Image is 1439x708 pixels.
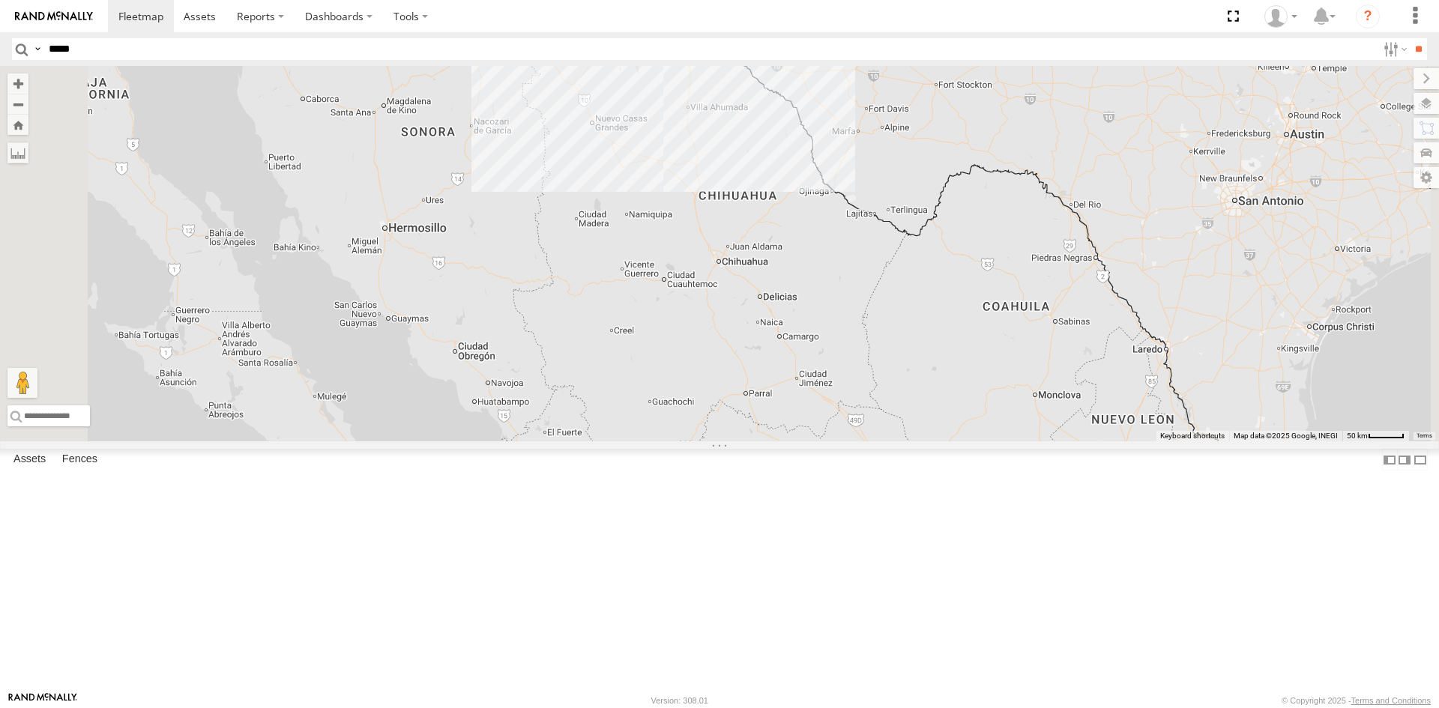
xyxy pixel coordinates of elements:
button: Map Scale: 50 km per 45 pixels [1342,431,1409,441]
div: Jorge Gomez [1259,5,1303,28]
i: ? [1356,4,1380,28]
a: Visit our Website [8,693,77,708]
label: Map Settings [1414,167,1439,188]
button: Drag Pegman onto the map to open Street View [7,368,37,398]
a: Terms (opens in new tab) [1417,433,1432,439]
div: © Copyright 2025 - [1282,696,1431,705]
img: rand-logo.svg [15,11,93,22]
button: Keyboard shortcuts [1160,431,1225,441]
button: Zoom in [7,73,28,94]
label: Search Query [31,38,43,60]
a: Terms and Conditions [1351,696,1431,705]
span: Map data ©2025 Google, INEGI [1234,432,1338,440]
label: Assets [6,450,53,471]
label: Dock Summary Table to the Left [1382,449,1397,471]
button: Zoom Home [7,115,28,135]
label: Fences [55,450,105,471]
label: Measure [7,142,28,163]
label: Hide Summary Table [1413,449,1428,471]
label: Search Filter Options [1378,38,1410,60]
div: Version: 308.01 [651,696,708,705]
button: Zoom out [7,94,28,115]
label: Dock Summary Table to the Right [1397,449,1412,471]
span: 50 km [1347,432,1368,440]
